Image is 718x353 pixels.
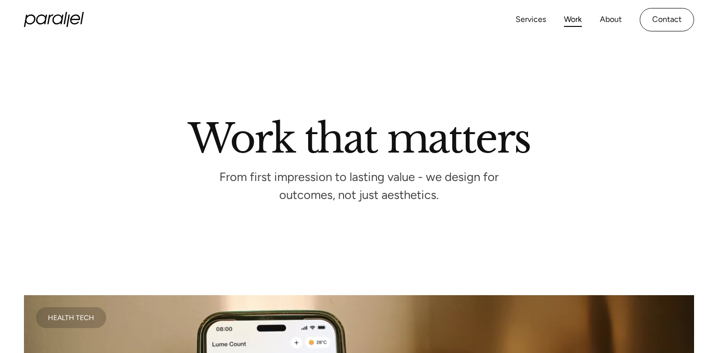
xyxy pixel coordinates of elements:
h2: Work that matters [75,119,643,153]
div: Health Tech [48,315,94,320]
a: Contact [640,8,694,31]
a: home [24,12,84,27]
p: From first impression to lasting value - we design for outcomes, not just aesthetics. [209,173,509,199]
a: Work [564,12,582,27]
a: About [600,12,622,27]
a: Services [516,12,546,27]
